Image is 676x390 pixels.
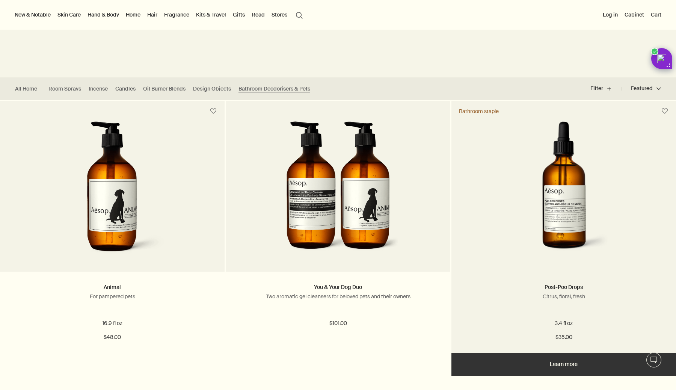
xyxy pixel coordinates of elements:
a: Animal [104,284,121,290]
a: You & Your Dog Duo [226,121,450,272]
img: Post-Poo Drops with pipette [495,121,632,260]
span: $35.00 [555,333,572,342]
a: Learn more [451,353,676,376]
button: Stores [270,10,289,20]
a: Hand & Body [86,10,121,20]
img: You & Your Dog Duo [277,121,399,260]
p: Citrus, floral, fresh [463,293,665,300]
p: Two aromatic gel cleansers for beloved pets and their owners [237,293,439,300]
button: New & Notable [13,10,52,20]
a: Kits & Travel [195,10,228,20]
a: Design Objects [193,85,231,92]
img: Animal in an amber bottle with a pump. [56,121,169,260]
a: Candles [115,85,136,92]
button: Save to cabinet [207,104,220,118]
span: $101.00 [329,319,347,328]
button: Featured [621,80,661,98]
div: Bathroom staple [459,108,499,115]
a: Room Sprays [48,85,81,92]
a: Hair [146,10,159,20]
button: Log in [601,10,619,20]
button: Cart [649,10,663,20]
a: You & Your Dog Duo [314,284,362,290]
button: Live Assistance [646,352,661,367]
a: Oil Burner Blends [143,85,186,92]
a: Read [250,10,266,20]
a: Bathroom Deodorisers & Pets [238,85,310,92]
button: Open search [293,8,306,22]
a: Fragrance [163,10,191,20]
a: Post-Poo Drops with pipette [451,121,676,272]
p: For pampered pets [11,293,213,300]
a: Skin Care [56,10,82,20]
button: Filter [590,80,621,98]
a: Incense [89,85,108,92]
a: Cabinet [623,10,646,20]
a: Post-Poo Drops [545,284,583,290]
a: Home [124,10,142,20]
a: Gifts [231,10,246,20]
span: $48.00 [104,333,121,342]
button: Save to cabinet [658,104,671,118]
a: All Home [15,85,37,92]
